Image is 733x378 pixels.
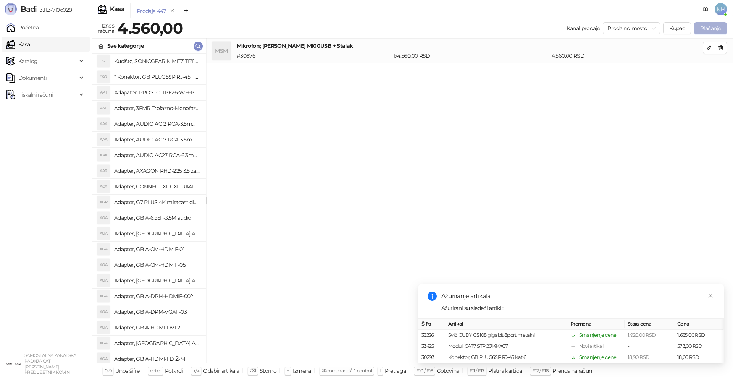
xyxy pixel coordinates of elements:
[97,321,110,334] div: AGA
[107,42,144,50] div: Sve kategorije
[24,353,76,375] small: SAMOSTALNA ZANATSKA RADNJA CAT [PERSON_NAME] PREDUZETNIK KOVIN
[445,330,567,341] td: Svić, CUDY GS108 gigabit 8port metalni
[203,366,239,376] div: Odabir artikala
[114,71,200,83] h4: * Konektor; GB PLUG5SP RJ-45 FTP Kat.5
[250,368,256,373] span: ⌫
[579,331,617,339] div: Smanjenje cene
[699,3,712,15] a: Dokumentacija
[445,352,567,363] td: Konektor, GB PLUG6SP RJ-45 Kat.6
[114,133,200,146] h4: Adapter, AUDIO AC17 RCA-3.5mm stereo
[628,332,656,338] span: 1.920,00 RSD
[37,6,72,13] span: 3.11.3-710c028
[114,196,200,208] h4: Adapter, G7 PLUS 4K miracast dlna airplay za TV
[674,341,724,352] td: 573,00 RSD
[150,368,161,373] span: enter
[114,259,200,271] h4: Adapter, GB A-CM-HDMIF-05
[418,352,445,363] td: 30293
[97,212,110,224] div: AGA
[18,54,38,69] span: Katalog
[418,330,445,341] td: 33226
[628,354,649,360] span: 18,90 RSD
[97,337,110,349] div: AGA
[287,368,289,373] span: +
[114,337,200,349] h4: Adapter, [GEOGRAPHIC_DATA] A-HDMI-FC Ž-M
[579,354,617,361] div: Smanjenje cene
[260,366,276,376] div: Storno
[114,290,200,302] h4: Adapter, GB A-DPM-HDMIF-002
[418,341,445,352] td: 33425
[579,342,603,350] div: Novi artikal
[532,368,549,373] span: F12 / F18
[715,3,727,15] span: NM
[114,180,200,193] h4: Adapter, CONNECT XL CXL-UA4IN1 putni univerzalni
[179,3,194,18] button: Add tab
[708,293,713,299] span: close
[674,352,724,363] td: 18,00 RSD
[416,368,433,373] span: F10 / F16
[97,102,110,114] div: A3T
[114,149,200,161] h4: Adapter, AUDIO AC27 RCA-6.3mm stereo
[392,52,550,60] div: 1 x 4.560,00 RSD
[114,321,200,334] h4: Adapter, GB A-HDMI-DVI-2
[293,366,311,376] div: Izmena
[114,353,200,365] h4: Adapter, GB A-HDMI-FD Ž-M
[235,52,392,60] div: # 30876
[114,212,200,224] h4: Adapter, GB A-6.35F-3.5M audio
[488,366,522,376] div: Platna kartica
[437,366,459,376] div: Gotovina
[97,165,110,177] div: AAR
[97,227,110,240] div: AGA
[552,366,592,376] div: Prenos na račun
[237,42,703,50] h4: Mikrofon; [PERSON_NAME] M100USB + Stalak
[92,54,206,363] div: grid
[5,3,17,15] img: Logo
[115,366,140,376] div: Unos šifre
[445,341,567,352] td: Modul, CAT7 STP 2014KXC7
[18,87,53,102] span: Fiskalni računi
[567,24,600,32] div: Kanal prodaje
[97,86,110,99] div: APT
[97,133,110,146] div: AAA
[97,306,110,318] div: AGA
[18,70,47,86] span: Dokumenti
[110,6,124,12] div: Kasa
[21,5,37,14] span: Badi
[97,353,110,365] div: AGA
[97,259,110,271] div: AGA
[114,306,200,318] h4: Adapter, GB A-DPM-VGAF-03
[212,42,231,60] div: MSM
[97,290,110,302] div: AGA
[706,292,715,300] a: Close
[379,368,381,373] span: f
[428,292,437,301] span: info-circle
[385,366,406,376] div: Pretraga
[193,368,199,373] span: ↑/↓
[607,23,656,34] span: Prodajno mesto
[114,227,200,240] h4: Adapter, [GEOGRAPHIC_DATA] A-AC-UKEU-001 UK na EU 7.5A
[445,319,567,330] th: Artikal
[6,37,30,52] a: Kasa
[97,274,110,287] div: AGA
[97,196,110,208] div: AGP
[137,7,166,15] div: Prodaja 447
[663,22,691,34] button: Kupac
[97,149,110,161] div: AAA
[96,21,116,36] div: Iznos računa
[321,368,372,373] span: ⌘ command / ⌃ control
[6,20,39,35] a: Početna
[114,165,200,177] h4: Adapter, AXAGON RHD-225 3.5 za 2x2.5
[114,55,200,67] h4: Kućište, SONICGEAR NIMITZ TR1100 belo BEZ napajanja
[97,243,110,255] div: AGA
[441,292,715,301] div: Ažuriranje artikala
[674,319,724,330] th: Cena
[117,19,183,37] strong: 4.560,00
[105,368,111,373] span: 0-9
[114,243,200,255] h4: Adapter, GB A-CM-HDMIF-01
[418,319,445,330] th: Šifra
[165,366,183,376] div: Potvrdi
[114,86,200,99] h4: Adapater, PROSTO TPF26-WH-P razdelnik
[625,319,674,330] th: Stara cena
[114,102,200,114] h4: Adapter, 3FMR Trofazno-Monofazni
[694,22,727,34] button: Plaćanje
[567,319,625,330] th: Promena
